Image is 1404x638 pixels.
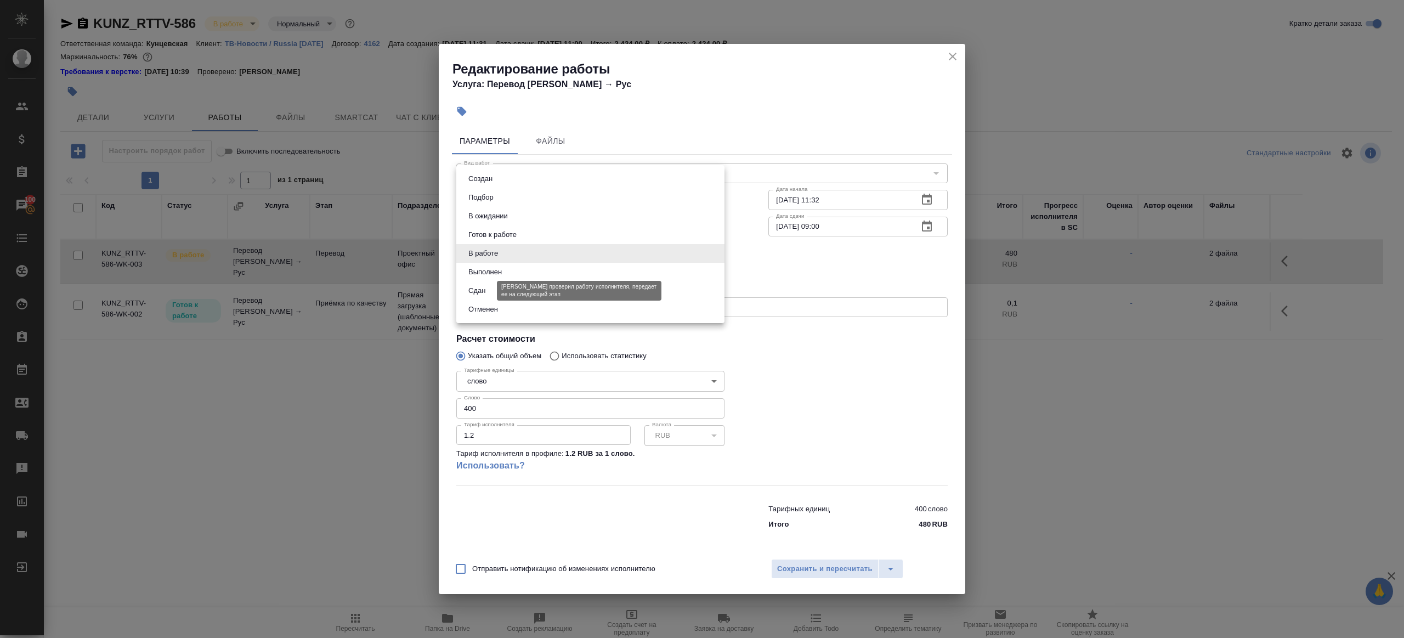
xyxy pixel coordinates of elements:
button: В ожидании [465,210,511,222]
button: Подбор [465,191,497,204]
button: Отменен [465,303,501,315]
button: Создан [465,173,496,185]
button: В работе [465,247,501,259]
button: Выполнен [465,266,505,278]
button: Готов к работе [465,229,520,241]
button: Сдан [465,285,489,297]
